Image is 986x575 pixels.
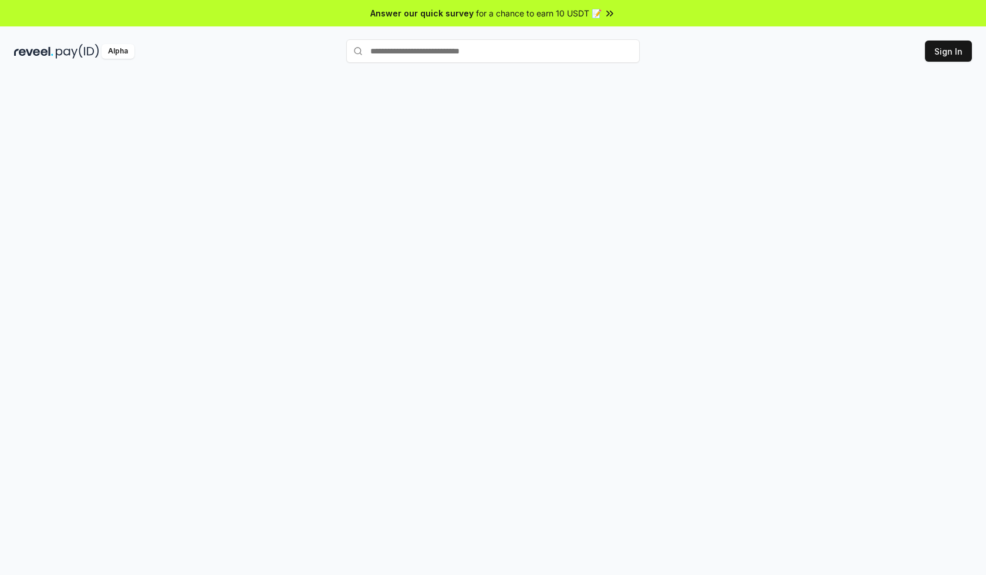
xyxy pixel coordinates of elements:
[370,7,474,19] span: Answer our quick survey
[56,44,99,59] img: pay_id
[102,44,134,59] div: Alpha
[476,7,602,19] span: for a chance to earn 10 USDT 📝
[14,44,53,59] img: reveel_dark
[925,41,972,62] button: Sign In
